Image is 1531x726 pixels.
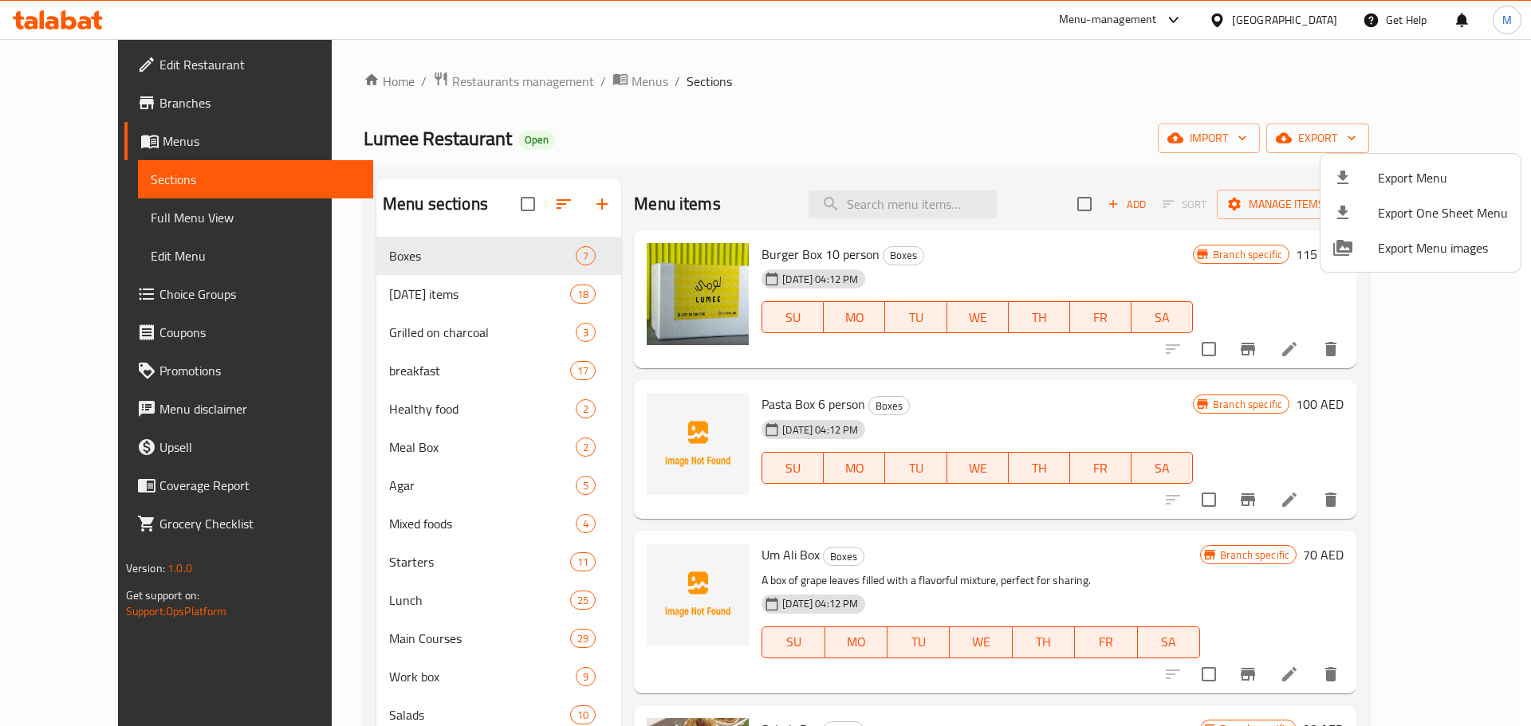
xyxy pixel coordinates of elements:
[1378,238,1508,257] span: Export Menu images
[1320,160,1521,195] li: Export menu items
[1378,203,1508,222] span: Export One Sheet Menu
[1378,168,1508,187] span: Export Menu
[1320,195,1521,230] li: Export one sheet menu items
[1320,230,1521,265] li: Export Menu images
